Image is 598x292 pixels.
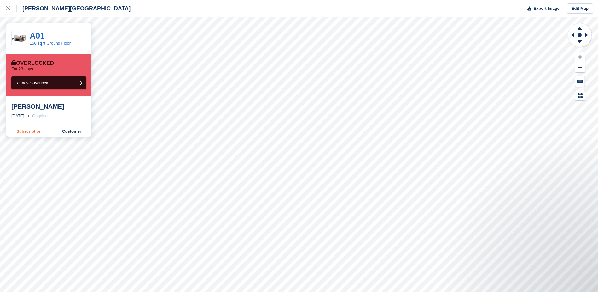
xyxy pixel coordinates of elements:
[533,5,559,12] span: Export Image
[17,5,131,12] div: [PERSON_NAME][GEOGRAPHIC_DATA]
[6,126,52,137] a: Subscription
[575,62,585,73] button: Zoom Out
[15,81,48,85] span: Remove Overlock
[575,76,585,87] button: Keyboard Shortcuts
[575,52,585,62] button: Zoom In
[11,60,54,66] div: Overlocked
[567,3,593,14] a: Edit Map
[11,66,33,71] p: For 23 days
[30,41,71,46] a: 150 sq ft Ground Floor
[12,33,26,44] img: 150-sqft-unit%20(1).jpg
[32,113,48,119] div: Ongoing
[575,90,585,101] button: Map Legend
[11,103,86,110] div: [PERSON_NAME]
[26,115,30,117] img: arrow-right-light-icn-cde0832a797a2874e46488d9cf13f60e5c3a73dbe684e267c42b8395dfbc2abf.svg
[11,76,86,89] button: Remove Overlock
[52,126,91,137] a: Customer
[30,31,45,40] a: A01
[524,3,560,14] button: Export Image
[11,113,24,119] div: [DATE]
